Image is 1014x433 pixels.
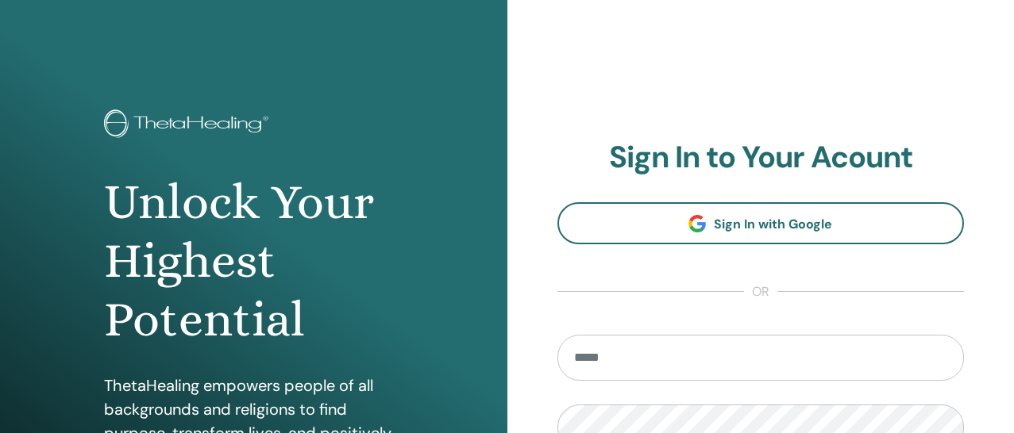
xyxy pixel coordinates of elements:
span: or [744,282,777,301]
h1: Unlock Your Highest Potential [104,173,403,350]
span: Sign In with Google [714,216,832,232]
a: Sign In with Google [557,202,965,244]
h2: Sign In to Your Acount [557,140,965,176]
